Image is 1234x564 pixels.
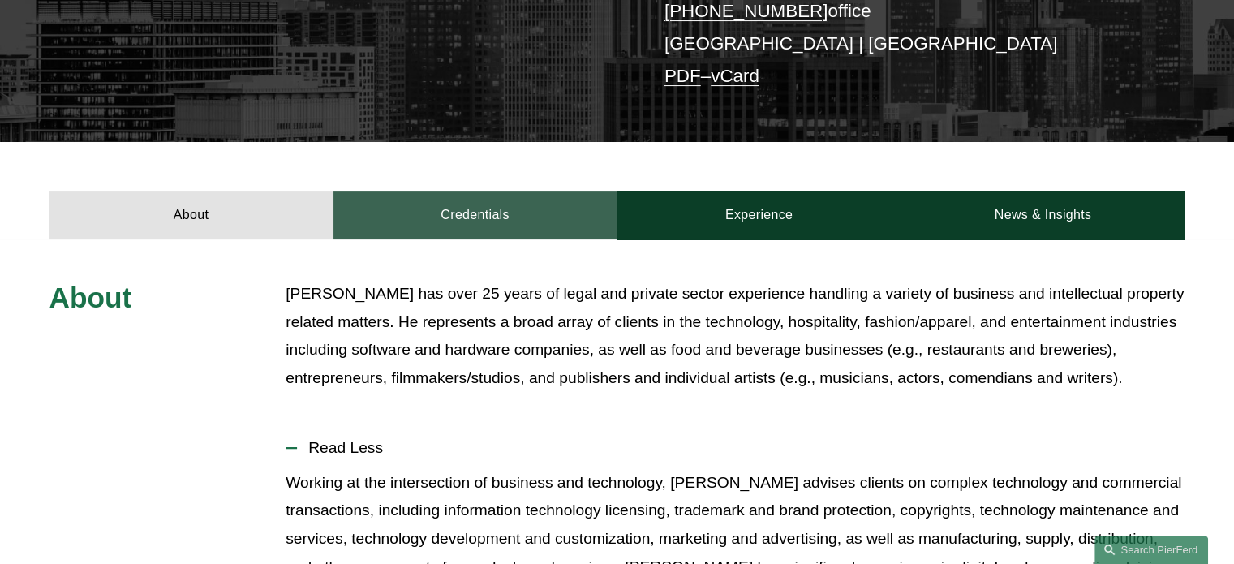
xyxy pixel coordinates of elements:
span: Read Less [297,439,1185,457]
button: Read Less [286,427,1185,469]
a: Credentials [333,191,617,239]
a: Experience [617,191,901,239]
a: PDF [664,66,701,86]
a: Search this site [1094,536,1208,564]
a: [PHONE_NUMBER] [664,1,828,21]
a: vCard [711,66,759,86]
p: [PERSON_NAME] has over 25 years of legal and private sector experience handling a variety of busi... [286,280,1185,392]
a: About [49,191,333,239]
span: About [49,282,132,313]
a: News & Insights [901,191,1185,239]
